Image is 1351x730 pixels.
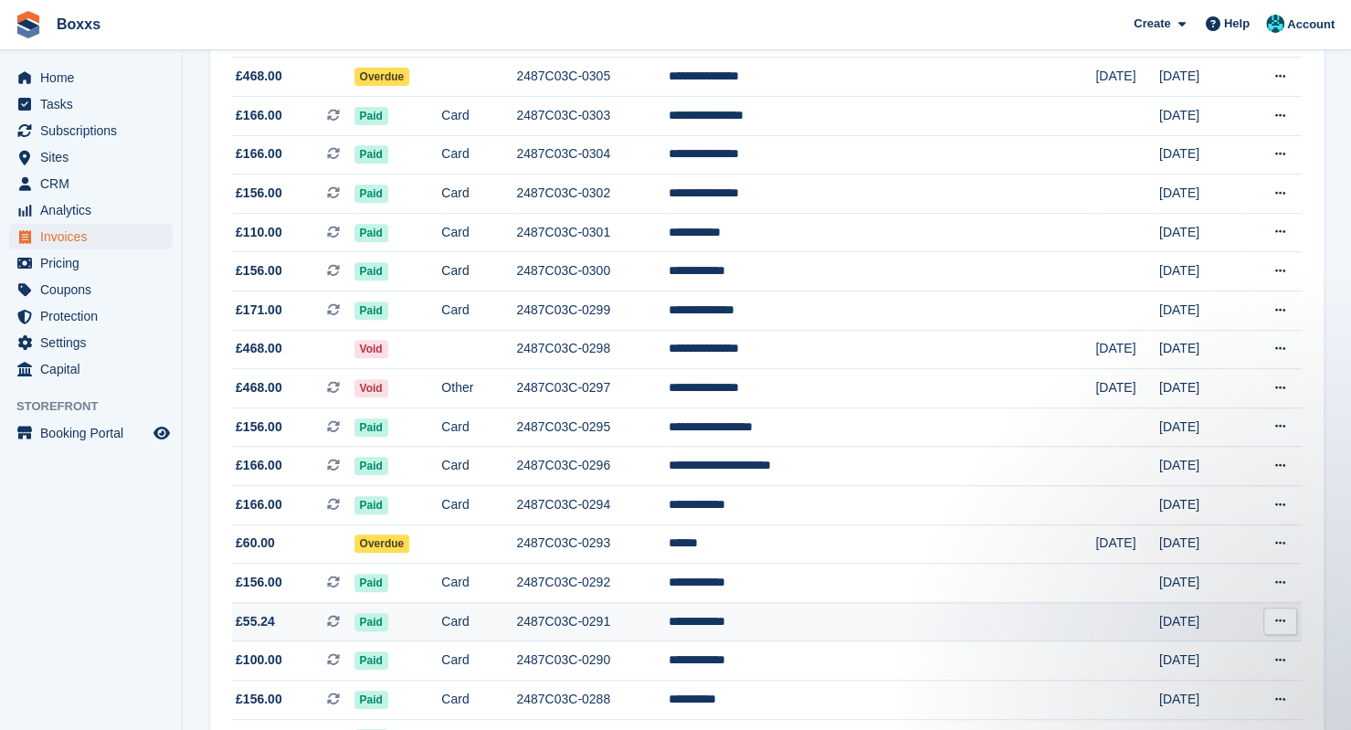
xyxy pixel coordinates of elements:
span: Overdue [354,68,410,86]
span: Booking Portal [40,420,150,446]
td: Card [441,175,516,214]
span: £100.00 [236,651,282,670]
td: 2487C03C-0288 [516,680,668,719]
td: [DATE] [1095,330,1159,369]
span: £468.00 [236,339,282,358]
span: Void [354,379,388,397]
td: 2487C03C-0299 [516,291,668,331]
td: [DATE] [1159,524,1241,564]
td: Card [441,564,516,603]
span: £156.00 [236,573,282,592]
td: 2487C03C-0293 [516,524,668,564]
span: £166.00 [236,106,282,125]
span: £166.00 [236,456,282,475]
span: Paid [354,651,388,670]
td: 2487C03C-0303 [516,97,668,136]
span: Paid [354,691,388,709]
a: menu [9,171,173,196]
a: menu [9,330,173,355]
span: Help [1224,15,1250,33]
a: menu [9,65,173,90]
td: [DATE] [1159,486,1241,525]
td: Card [441,680,516,719]
span: Paid [354,496,388,514]
td: Card [441,641,516,681]
td: 2487C03C-0290 [516,641,668,681]
span: Invoices [40,224,150,249]
td: 2487C03C-0294 [516,486,668,525]
td: [DATE] [1159,291,1241,331]
span: Home [40,65,150,90]
span: Storefront [16,397,182,416]
span: Settings [40,330,150,355]
span: £468.00 [236,378,282,397]
td: [DATE] [1095,524,1159,564]
span: Protection [40,303,150,329]
td: Other [441,369,516,408]
td: [DATE] [1159,252,1241,291]
td: Card [441,213,516,252]
span: Paid [354,262,388,280]
span: £166.00 [236,144,282,164]
td: [DATE] [1159,330,1241,369]
span: Coupons [40,277,150,302]
span: £156.00 [236,690,282,709]
td: [DATE] [1159,641,1241,681]
td: [DATE] [1159,97,1241,136]
span: Analytics [40,197,150,223]
img: Graham Buchan [1266,15,1284,33]
a: menu [9,91,173,117]
td: [DATE] [1159,564,1241,603]
span: Paid [354,145,388,164]
span: Paid [354,457,388,475]
a: menu [9,224,173,249]
img: stora-icon-8386f47178a22dfd0bd8f6a31ec36ba5ce8667c1dd55bd0f319d3a0aa187defe.svg [15,11,42,38]
a: menu [9,420,173,446]
td: 2487C03C-0304 [516,135,668,175]
span: Sites [40,144,150,170]
td: [DATE] [1095,58,1159,97]
span: £55.24 [236,612,275,631]
td: [DATE] [1159,680,1241,719]
td: 2487C03C-0295 [516,407,668,447]
td: [DATE] [1159,369,1241,408]
span: £110.00 [236,223,282,242]
span: £171.00 [236,301,282,320]
td: 2487C03C-0297 [516,369,668,408]
span: Paid [354,185,388,203]
span: £156.00 [236,418,282,437]
span: £156.00 [236,184,282,203]
a: Preview store [151,422,173,444]
td: 2487C03C-0292 [516,564,668,603]
a: menu [9,118,173,143]
span: Account [1287,16,1335,34]
span: Tasks [40,91,150,117]
span: Create [1134,15,1170,33]
span: £156.00 [236,261,282,280]
span: £60.00 [236,534,275,553]
span: Subscriptions [40,118,150,143]
span: Paid [354,302,388,320]
td: Card [441,97,516,136]
td: [DATE] [1159,58,1241,97]
span: £166.00 [236,495,282,514]
span: £468.00 [236,67,282,86]
a: menu [9,277,173,302]
td: [DATE] [1159,447,1241,486]
td: [DATE] [1159,135,1241,175]
td: 2487C03C-0298 [516,330,668,369]
td: Card [441,447,516,486]
span: Void [354,340,388,358]
td: 2487C03C-0296 [516,447,668,486]
td: 2487C03C-0305 [516,58,668,97]
td: [DATE] [1159,407,1241,447]
span: Paid [354,574,388,592]
span: Pricing [40,250,150,276]
td: [DATE] [1159,602,1241,641]
td: 2487C03C-0291 [516,602,668,641]
span: Paid [354,224,388,242]
span: Paid [354,613,388,631]
td: [DATE] [1095,369,1159,408]
td: [DATE] [1159,175,1241,214]
span: Overdue [354,534,410,553]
